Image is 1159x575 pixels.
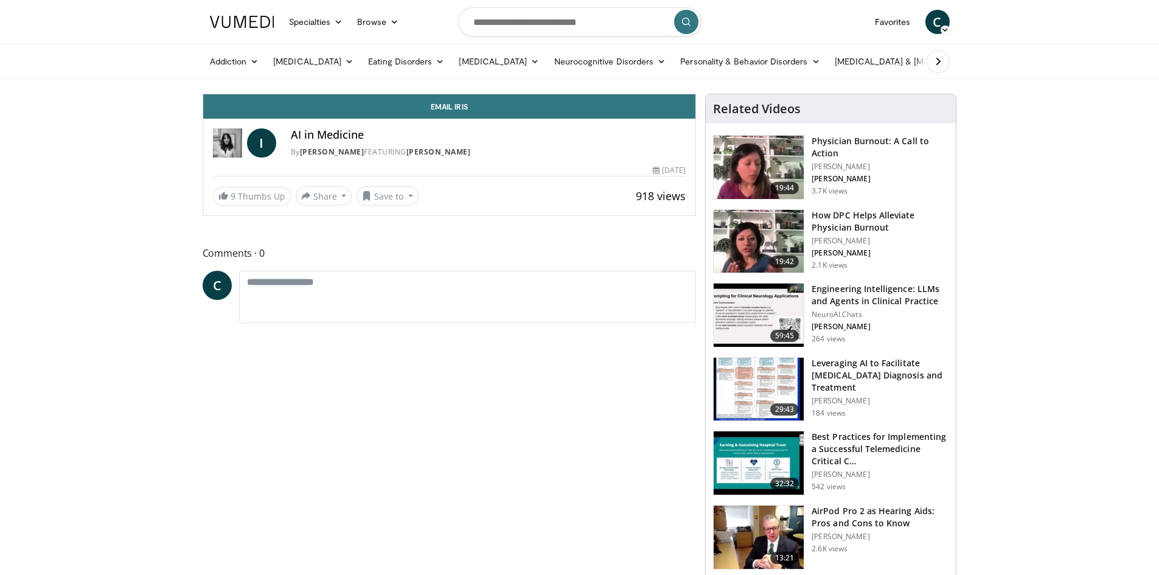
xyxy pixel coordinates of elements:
[300,147,364,157] a: [PERSON_NAME]
[713,505,948,570] a: 13:21 AirPod Pro 2 as Hearing Aids: Pros and Cons to Know [PERSON_NAME] 2.6K views
[812,322,948,332] p: [PERSON_NAME]
[357,186,419,206] button: Save to
[812,283,948,307] h3: Engineering Intelligence: LLMs and Agents in Clinical Practice
[770,478,799,490] span: 32:32
[714,284,804,347] img: ea6b8c10-7800-4812-b957-8d44f0be21f9.150x105_q85_crop-smart_upscale.jpg
[770,182,799,194] span: 19:44
[714,210,804,273] img: 8c03ed1f-ed96-42cb-9200-2a88a5e9b9ab.150x105_q85_crop-smart_upscale.jpg
[350,10,406,34] a: Browse
[203,94,696,119] a: Email Iris
[812,334,846,344] p: 264 views
[770,403,799,416] span: 29:43
[812,310,948,319] p: NeuroAI.Chats
[714,431,804,495] img: b12dae1b-5470-4178-b022-d9bdaad706a6.150x105_q85_crop-smart_upscale.jpg
[361,49,451,74] a: Eating Disorders
[636,189,686,203] span: 918 views
[713,431,948,495] a: 32:32 Best Practices for Implementing a Successful Telemedicine Critical C… [PERSON_NAME] 542 views
[406,147,471,157] a: [PERSON_NAME]
[812,357,948,394] h3: Leveraging AI to Facilitate [MEDICAL_DATA] Diagnosis and Treatment
[812,209,948,234] h3: How DPC Helps Alleviate Physician Burnout
[812,396,948,406] p: [PERSON_NAME]
[812,532,948,542] p: [PERSON_NAME]
[770,330,799,342] span: 59:45
[812,544,847,554] p: 2.6K views
[868,10,918,34] a: Favorites
[291,128,686,142] h4: AI in Medicine
[296,186,352,206] button: Share
[713,209,948,274] a: 19:42 How DPC Helps Alleviate Physician Burnout [PERSON_NAME] [PERSON_NAME] 2.1K views
[812,431,948,467] h3: Best Practices for Implementing a Successful Telemedicine Critical C…
[714,506,804,569] img: a78774a7-53a7-4b08-bcf0-1e3aa9dc638f.150x105_q85_crop-smart_upscale.jpg
[231,190,235,202] span: 9
[812,482,846,492] p: 542 views
[203,245,697,261] span: Comments 0
[713,283,948,347] a: 59:45 Engineering Intelligence: LLMs and Agents in Clinical Practice NeuroAI.Chats [PERSON_NAME] ...
[827,49,1001,74] a: [MEDICAL_DATA] & [MEDICAL_DATA]
[812,135,948,159] h3: Physician Burnout: A Call to Action
[213,187,291,206] a: 9 Thumbs Up
[812,260,847,270] p: 2.1K views
[266,49,361,74] a: [MEDICAL_DATA]
[713,102,801,116] h4: Related Videos
[714,358,804,421] img: a028b2ed-2799-4348-b6b4-733b0fc51b04.150x105_q85_crop-smart_upscale.jpg
[203,271,232,300] a: C
[770,552,799,564] span: 13:21
[210,16,274,28] img: VuMedi Logo
[812,162,948,172] p: [PERSON_NAME]
[247,128,276,158] a: I
[812,174,948,184] p: [PERSON_NAME]
[203,49,266,74] a: Addiction
[713,357,948,422] a: 29:43 Leveraging AI to Facilitate [MEDICAL_DATA] Diagnosis and Treatment [PERSON_NAME] 184 views
[451,49,546,74] a: [MEDICAL_DATA]
[282,10,350,34] a: Specialties
[673,49,827,74] a: Personality & Behavior Disorders
[713,135,948,200] a: 19:44 Physician Burnout: A Call to Action [PERSON_NAME] [PERSON_NAME] 3.7K views
[714,136,804,199] img: ae962841-479a-4fc3-abd9-1af602e5c29c.150x105_q85_crop-smart_upscale.jpg
[812,186,847,196] p: 3.7K views
[458,7,701,37] input: Search topics, interventions
[213,128,242,158] img: Dr. Iris Gorfinkel
[812,505,948,529] h3: AirPod Pro 2 as Hearing Aids: Pros and Cons to Know
[770,256,799,268] span: 19:42
[812,470,948,479] p: [PERSON_NAME]
[812,236,948,246] p: [PERSON_NAME]
[925,10,950,34] a: C
[547,49,673,74] a: Neurocognitive Disorders
[812,248,948,258] p: [PERSON_NAME]
[291,147,686,158] div: By FEATURING
[812,408,846,418] p: 184 views
[653,165,686,176] div: [DATE]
